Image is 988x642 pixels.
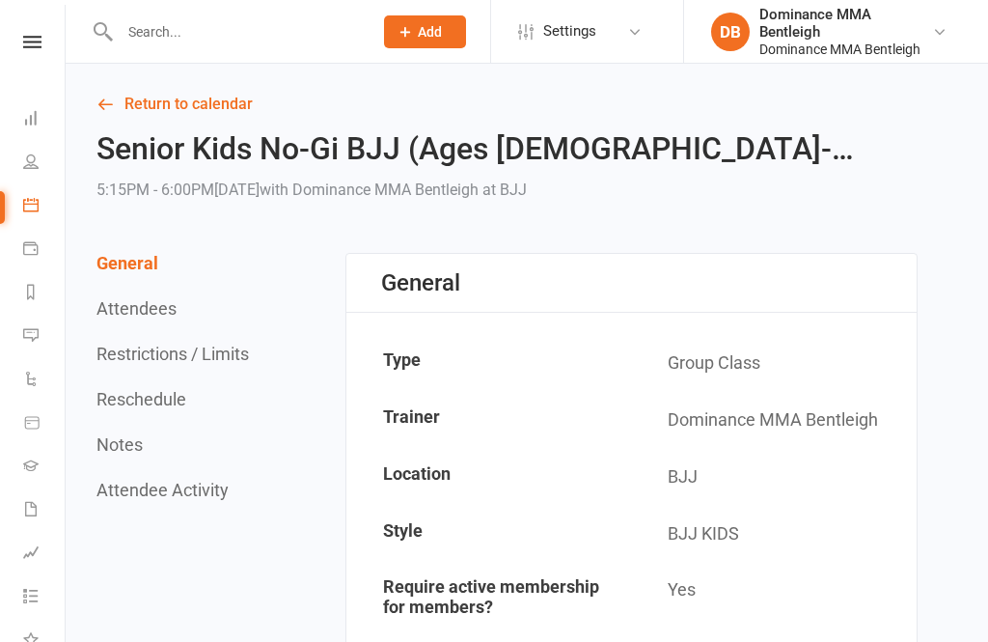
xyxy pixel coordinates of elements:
a: Payments [23,229,67,272]
td: Style [348,507,631,562]
a: Return to calendar [96,91,918,118]
span: with Dominance MMA Bentleigh [260,181,479,199]
button: Notes [96,434,143,455]
span: Add [418,24,442,40]
td: Type [348,336,631,391]
td: Dominance MMA Bentleigh [633,393,916,448]
button: Attendees [96,298,177,319]
td: Location [348,450,631,505]
a: People [23,142,67,185]
a: Calendar [23,185,67,229]
div: Dominance MMA Bentleigh [759,41,932,58]
td: Require active membership for members? [348,563,631,630]
a: Dashboard [23,98,67,142]
div: 5:15PM - 6:00PM[DATE] [96,177,854,204]
button: General [96,253,158,273]
a: Assessments [23,533,67,576]
button: Reschedule [96,389,186,409]
a: Product Sales [23,403,67,446]
input: Search... [114,18,359,45]
div: General [381,269,460,296]
td: Group Class [633,336,916,391]
span: Settings [543,10,596,53]
td: Yes [633,563,916,630]
td: BJJ KIDS [633,507,916,562]
h2: Senior Kids No-Gi BJJ (Ages [DEMOGRAPHIC_DATA]-… [96,132,854,166]
div: Dominance MMA Bentleigh [759,6,932,41]
div: DB [711,13,750,51]
td: BJJ [633,450,916,505]
button: Add [384,15,466,48]
td: Trainer [348,393,631,448]
span: at BJJ [482,181,527,199]
button: Restrictions / Limits [96,344,249,364]
a: Reports [23,272,67,316]
button: Attendee Activity [96,480,229,500]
